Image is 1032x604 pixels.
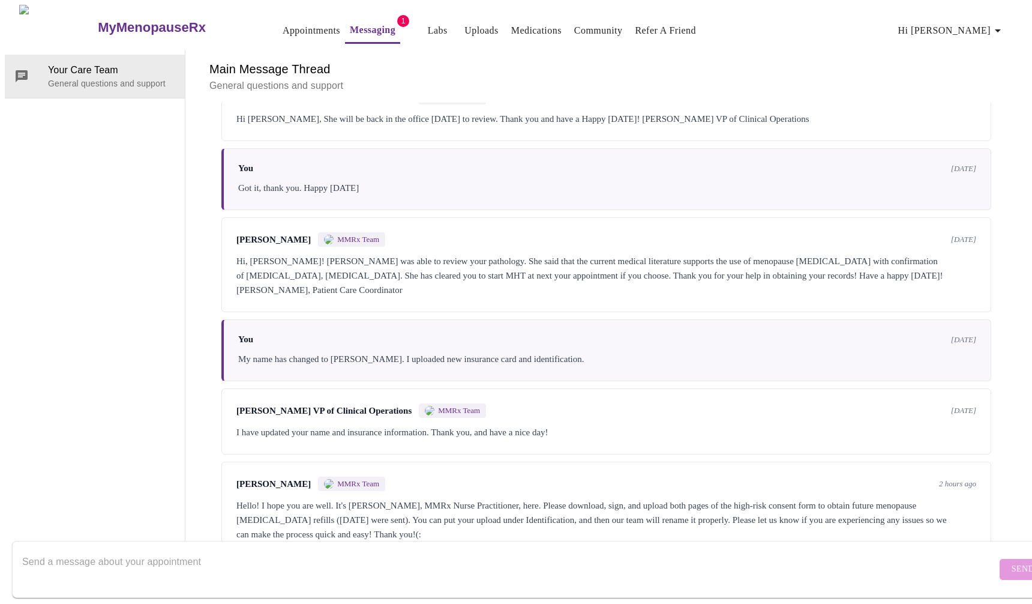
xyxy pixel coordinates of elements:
span: [DATE] [951,335,976,345]
p: General questions and support [209,79,1003,93]
div: Your Care TeamGeneral questions and support [5,55,185,98]
span: You [238,334,253,345]
span: Your Care Team [48,63,175,77]
button: Medications [506,19,566,43]
a: Labs [428,22,448,39]
div: I have updated your name and insurance information. Thank you, and have a nice day! [236,425,976,439]
span: [DATE] [951,164,976,174]
span: Hi [PERSON_NAME] [898,22,1005,39]
p: General questions and support [48,77,175,89]
div: Got it, thank you. Happy [DATE] [238,181,976,195]
a: Uploads [464,22,499,39]
textarea: Send a message about your appointment [22,550,997,588]
a: Messaging [350,22,395,38]
span: MMRx Team [337,235,379,244]
div: Hi [PERSON_NAME], She will be back in the office [DATE] to review. Thank you and have a Happy [DA... [236,112,976,126]
span: You [238,163,253,174]
button: Uploads [460,19,503,43]
button: Appointments [278,19,345,43]
a: Refer a Friend [635,22,696,39]
span: MMRx Team [337,479,379,489]
div: My name has changed to [PERSON_NAME]. I uploaded new insurance card and identification. [238,352,976,366]
a: Community [574,22,623,39]
img: MMRX [324,479,334,489]
button: Labs [418,19,457,43]
button: Messaging [345,18,400,44]
h6: Main Message Thread [209,59,1003,79]
a: Appointments [283,22,340,39]
span: [DATE] [951,235,976,244]
img: MMRX [324,235,334,244]
button: Community [569,19,628,43]
img: MMRX [425,406,434,415]
span: [PERSON_NAME] VP of Clinical Operations [236,406,412,416]
h3: MyMenopauseRx [98,20,206,35]
a: MyMenopauseRx [97,7,254,49]
img: MyMenopauseRx Logo [19,5,97,50]
button: Hi [PERSON_NAME] [893,19,1010,43]
span: MMRx Team [438,406,480,415]
span: [PERSON_NAME] [236,235,311,245]
span: 2 hours ago [939,479,976,489]
span: [DATE] [951,406,976,415]
button: Refer a Friend [630,19,701,43]
span: [PERSON_NAME] [236,479,311,489]
div: Hello! I hope you are well. It's [PERSON_NAME], MMRx Nurse Practitioner, here. Please download, s... [236,498,976,542]
span: 1 [397,15,409,27]
a: Medications [511,22,562,39]
div: Hi, [PERSON_NAME]! [PERSON_NAME] was able to review your pathology. She said that the current med... [236,254,976,297]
